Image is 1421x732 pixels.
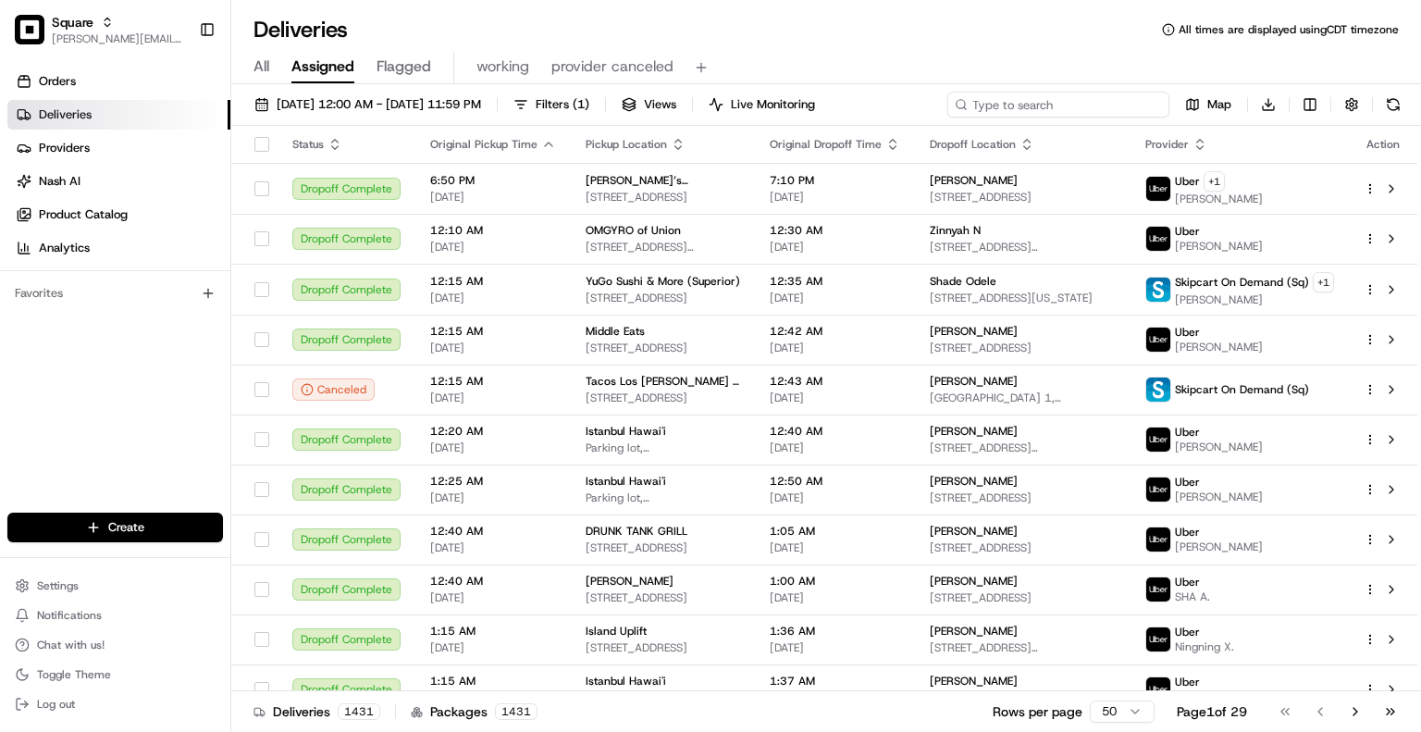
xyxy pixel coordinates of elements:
[292,378,375,401] button: Canceled
[39,176,72,209] img: 1732323095091-59ea418b-cfe3-43c8-9ae0-d0d06d6fd42c
[1364,137,1402,152] div: Action
[7,662,223,688] button: Toggle Theme
[39,173,80,190] span: Nash AI
[586,674,666,689] span: Istanbul Hawai'i
[1175,382,1309,397] span: Skipcart On Demand (Sq)
[37,697,75,712] span: Log out
[586,424,666,439] span: Istanbul Hawai'i
[430,137,538,152] span: Original Pickup Time
[7,7,192,52] button: SquareSquare[PERSON_NAME][EMAIL_ADDRESS][DOMAIN_NAME]
[7,200,230,230] a: Product Catalog
[930,324,1018,339] span: [PERSON_NAME]
[39,240,90,256] span: Analytics
[1177,702,1247,721] div: Page 1 of 29
[930,640,1116,655] span: [STREET_ADDRESS][PERSON_NAME]
[930,574,1018,589] span: [PERSON_NAME]
[39,106,92,123] span: Deliveries
[7,691,223,717] button: Log out
[52,13,93,31] button: Square
[586,173,740,188] span: [PERSON_NAME]’s Handmade Ice Cream Wildwood
[770,440,900,455] span: [DATE]
[1179,22,1399,37] span: All times are displayed using CDT timezone
[1175,675,1200,689] span: Uber
[430,674,556,689] span: 1:15 AM
[586,324,645,339] span: Middle Eats
[7,167,230,196] a: Nash AI
[253,15,348,44] h1: Deliveries
[700,92,823,118] button: Live Monitoring
[52,31,184,46] button: [PERSON_NAME][EMAIL_ADDRESS][DOMAIN_NAME]
[586,640,740,655] span: [STREET_ADDRESS]
[377,56,431,78] span: Flagged
[7,233,230,263] a: Analytics
[430,540,556,555] span: [DATE]
[586,190,740,205] span: [STREET_ADDRESS]
[19,240,118,254] div: Past conversations
[930,190,1116,205] span: [STREET_ADDRESS]
[770,374,900,389] span: 12:43 AM
[19,18,56,55] img: Nash
[57,286,150,301] span: [PERSON_NAME]
[770,190,900,205] span: [DATE]
[930,624,1018,639] span: [PERSON_NAME]
[1175,340,1263,354] span: [PERSON_NAME]
[7,573,223,599] button: Settings
[15,15,44,44] img: Square
[253,56,269,78] span: All
[7,279,223,308] div: Favorites
[930,424,1018,439] span: [PERSON_NAME]
[770,324,900,339] span: 12:42 AM
[83,176,303,194] div: Start new chat
[1145,137,1189,152] span: Provider
[1175,192,1263,206] span: [PERSON_NAME]
[495,703,538,720] div: 1431
[1313,272,1334,292] button: +1
[338,703,380,720] div: 1431
[586,474,666,489] span: Istanbul Hawai'i
[770,590,900,605] span: [DATE]
[930,374,1018,389] span: [PERSON_NAME]
[1146,378,1170,402] img: profile_skipcart_partner.png
[37,667,111,682] span: Toggle Theme
[430,424,556,439] span: 12:20 AM
[430,374,556,389] span: 12:15 AM
[930,240,1116,254] span: [STREET_ADDRESS][PERSON_NAME]
[930,540,1116,555] span: [STREET_ADDRESS]
[930,391,1116,405] span: [GEOGRAPHIC_DATA] 1, [STREET_ADDRESS]
[930,173,1018,188] span: [PERSON_NAME]
[1175,440,1263,454] span: [PERSON_NAME]
[149,405,304,439] a: 💻API Documentation
[586,291,740,305] span: [STREET_ADDRESS]
[930,291,1116,305] span: [STREET_ADDRESS][US_STATE]
[1146,478,1170,502] img: uber-new-logo.jpeg
[1146,177,1170,201] img: uber-new-logo.jpeg
[770,574,900,589] span: 1:00 AM
[430,624,556,639] span: 1:15 AM
[1146,328,1170,352] img: uber-new-logo.jpeg
[430,324,556,339] span: 12:15 AM
[930,674,1018,689] span: [PERSON_NAME]
[292,137,324,152] span: Status
[7,100,230,130] a: Deliveries
[1175,325,1200,340] span: Uber
[7,602,223,628] button: Notifications
[430,173,556,188] span: 6:50 PM
[430,590,556,605] span: [DATE]
[154,286,160,301] span: •
[39,140,90,156] span: Providers
[586,524,687,539] span: DRUNK TANK GRILL
[164,336,202,351] span: [DATE]
[536,96,589,113] span: Filters
[930,590,1116,605] span: [STREET_ADDRESS]
[1175,239,1263,254] span: [PERSON_NAME]
[1175,575,1200,589] span: Uber
[430,274,556,289] span: 12:15 AM
[19,318,48,353] img: Jes Laurent
[770,240,900,254] span: [DATE]
[993,702,1082,721] p: Rows per page
[37,638,105,652] span: Chat with us!
[1146,278,1170,302] img: profile_skipcart_partner.png
[430,474,556,489] span: 12:25 AM
[1177,92,1240,118] button: Map
[586,374,740,389] span: Tacos Los [PERSON_NAME] - Food Truck Cheyenne & MLK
